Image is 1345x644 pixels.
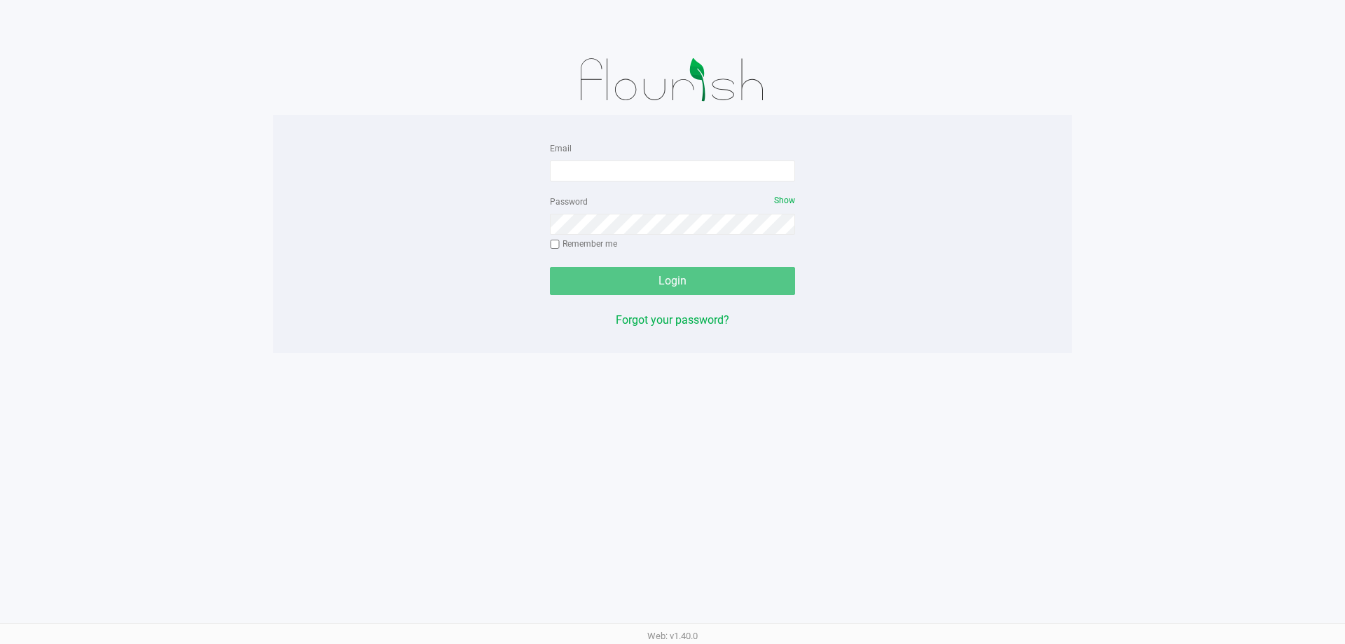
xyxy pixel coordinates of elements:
span: Show [774,196,795,205]
input: Remember me [550,240,560,249]
span: Web: v1.40.0 [647,631,698,641]
label: Remember me [550,238,617,250]
label: Email [550,142,572,155]
label: Password [550,196,588,208]
button: Forgot your password? [616,312,729,329]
